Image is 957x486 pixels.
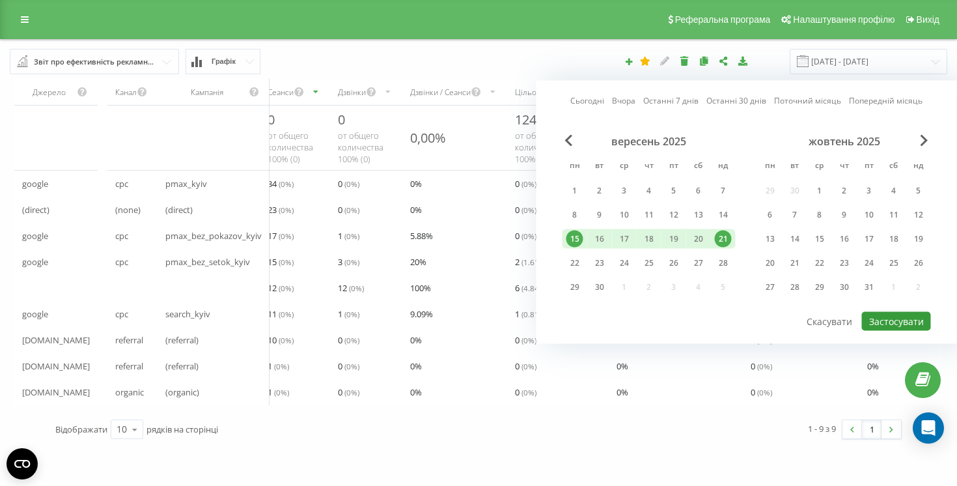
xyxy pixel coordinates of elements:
[885,207,902,223] div: 11
[857,181,881,201] div: пт 3 жовт 2025 р.
[344,179,359,189] span: ( 0 %)
[617,358,628,374] span: 0 %
[410,358,422,374] span: 0 %
[590,157,609,177] abbr: вівторок
[867,384,879,400] span: 0 %
[857,253,881,273] div: пт 24 жовт 2025 р.
[637,253,661,273] div: чт 25 вер 2025 р.
[881,181,906,201] div: сб 4 жовт 2025 р.
[165,228,262,244] span: pmax_bez_pokazov_kyiv
[410,384,422,400] span: 0 %
[591,255,608,272] div: 23
[279,231,294,241] span: ( 0 %)
[587,205,612,225] div: вт 9 вер 2025 р.
[859,157,879,177] abbr: п’ятниця
[758,278,783,297] div: пн 27 жовт 2025 р.
[115,254,128,270] span: cpc
[268,254,294,270] span: 15
[690,231,707,248] div: 20
[515,332,536,348] span: 0
[562,253,587,273] div: пн 22 вер 2025 р.
[786,279,803,296] div: 28
[410,87,471,98] div: Дзвінки / Сеанси
[836,182,853,199] div: 2
[807,253,832,273] div: ср 22 жовт 2025 р.
[515,228,536,244] span: 0
[807,278,832,297] div: ср 29 жовт 2025 р.
[279,335,294,345] span: ( 0 %)
[279,283,294,293] span: ( 0 %)
[338,384,359,400] span: 0
[115,332,143,348] span: referral
[689,157,708,177] abbr: субота
[857,205,881,225] div: пт 10 жовт 2025 р.
[165,202,193,218] span: (direct)
[117,423,127,436] div: 10
[885,231,902,248] div: 18
[699,56,710,65] i: Копіювати звіт
[679,56,690,65] i: Видалити звіт
[115,202,141,218] span: (none)
[562,181,587,201] div: пн 1 вер 2025 р.
[690,182,707,199] div: 6
[836,255,853,272] div: 23
[587,181,612,201] div: вт 2 вер 2025 р.
[515,254,548,270] span: 2
[566,231,583,248] div: 15
[515,111,536,128] span: 124
[832,253,857,273] div: чт 23 жовт 2025 р.
[268,176,294,192] span: 34
[566,182,583,199] div: 1
[410,202,422,218] span: 0 %
[279,257,294,267] span: ( 0 %)
[690,255,707,272] div: 27
[268,111,275,128] span: 0
[686,229,711,249] div: сб 20 вер 2025 р.
[861,255,878,272] div: 24
[591,231,608,248] div: 16
[566,255,583,272] div: 22
[832,229,857,249] div: чт 16 жовт 2025 р.
[165,254,250,270] span: pmax_bez_setok_kyiv
[410,176,422,192] span: 0 %
[344,257,359,267] span: ( 0 %)
[715,231,732,248] div: 21
[34,55,156,69] div: Звіт про ефективність рекламних кампаній
[808,422,836,435] div: 1 - 9 з 9
[783,229,807,249] div: вт 14 жовт 2025 р.
[338,202,359,218] span: 0
[562,135,736,148] div: вересень 2025
[115,358,143,374] span: referral
[910,182,927,199] div: 5
[811,231,828,248] div: 15
[566,279,583,296] div: 29
[624,57,633,65] i: Створити звіт
[186,49,260,74] button: Графік
[22,254,48,270] span: google
[665,207,682,223] div: 12
[811,255,828,272] div: 22
[165,87,249,98] div: Кампанія
[562,205,587,225] div: пн 8 вер 2025 р.
[661,205,686,225] div: пт 12 вер 2025 р.
[715,255,732,272] div: 28
[686,205,711,225] div: сб 13 вер 2025 р.
[793,14,895,25] span: Налаштування профілю
[711,205,736,225] div: нд 14 вер 2025 р.
[165,306,210,322] span: search_kyiv
[612,181,637,201] div: ср 3 вер 2025 р.
[664,157,684,177] abbr: п’ятниця
[885,182,902,199] div: 4
[686,253,711,273] div: сб 27 вер 2025 р.
[515,358,536,374] span: 0
[641,255,658,272] div: 25
[637,229,661,249] div: чт 18 вер 2025 р.
[665,182,682,199] div: 5
[836,207,853,223] div: 9
[659,56,671,65] i: Редагувати звіт
[641,182,658,199] div: 4
[165,332,199,348] span: (referral)
[909,157,928,177] abbr: неділя
[849,94,922,107] a: Попередній місяць
[783,253,807,273] div: вт 21 жовт 2025 р.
